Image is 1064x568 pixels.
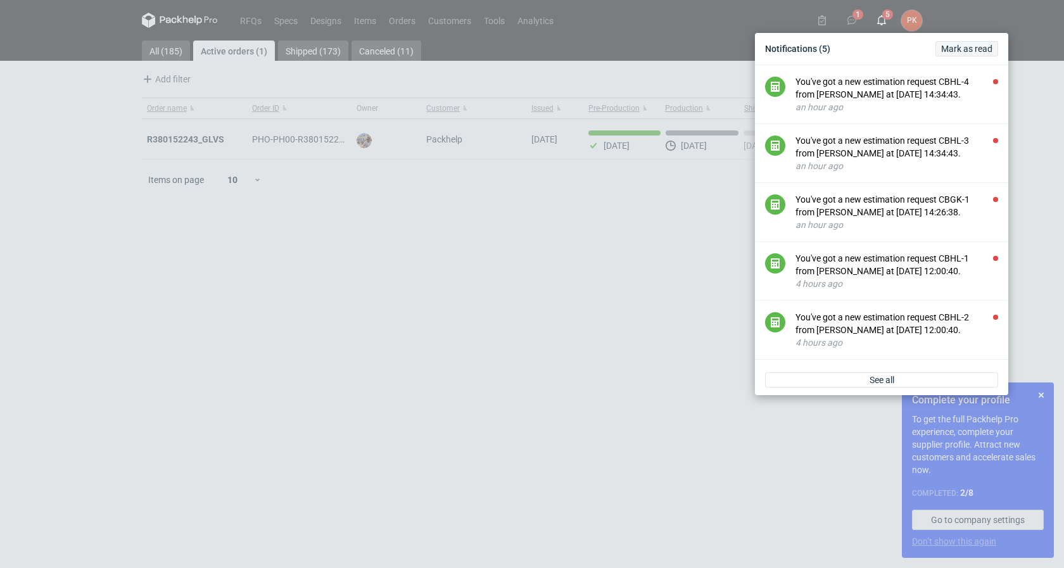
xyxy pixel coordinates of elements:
span: See all [870,376,894,384]
div: You've got a new estimation request CBHL-2 from [PERSON_NAME] at [DATE] 12:00:40. [795,311,998,336]
div: 4 hours ago [795,336,998,349]
div: an hour ago [795,101,998,113]
div: an hour ago [795,218,998,231]
div: You've got a new estimation request CBHL-1 from [PERSON_NAME] at [DATE] 12:00:40. [795,252,998,277]
button: You've got a new estimation request CBHL-1 from [PERSON_NAME] at [DATE] 12:00:40.4 hours ago [795,252,998,290]
a: See all [765,372,998,388]
div: You've got a new estimation request CBHL-4 from [PERSON_NAME] at [DATE] 14:34:43. [795,75,998,101]
button: Mark as read [935,41,998,56]
div: 4 hours ago [795,277,998,290]
div: an hour ago [795,160,998,172]
button: You've got a new estimation request CBHL-2 from [PERSON_NAME] at [DATE] 12:00:40.4 hours ago [795,311,998,349]
button: You've got a new estimation request CBHL-3 from [PERSON_NAME] at [DATE] 14:34:43.an hour ago [795,134,998,172]
button: You've got a new estimation request CBHL-4 from [PERSON_NAME] at [DATE] 14:34:43.an hour ago [795,75,998,113]
span: Mark as read [941,44,992,53]
div: Notifications (5) [760,38,1003,60]
div: You've got a new estimation request CBHL-3 from [PERSON_NAME] at [DATE] 14:34:43. [795,134,998,160]
button: You've got a new estimation request CBGK-1 from [PERSON_NAME] at [DATE] 14:26:38.an hour ago [795,193,998,231]
div: You've got a new estimation request CBGK-1 from [PERSON_NAME] at [DATE] 14:26:38. [795,193,998,218]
